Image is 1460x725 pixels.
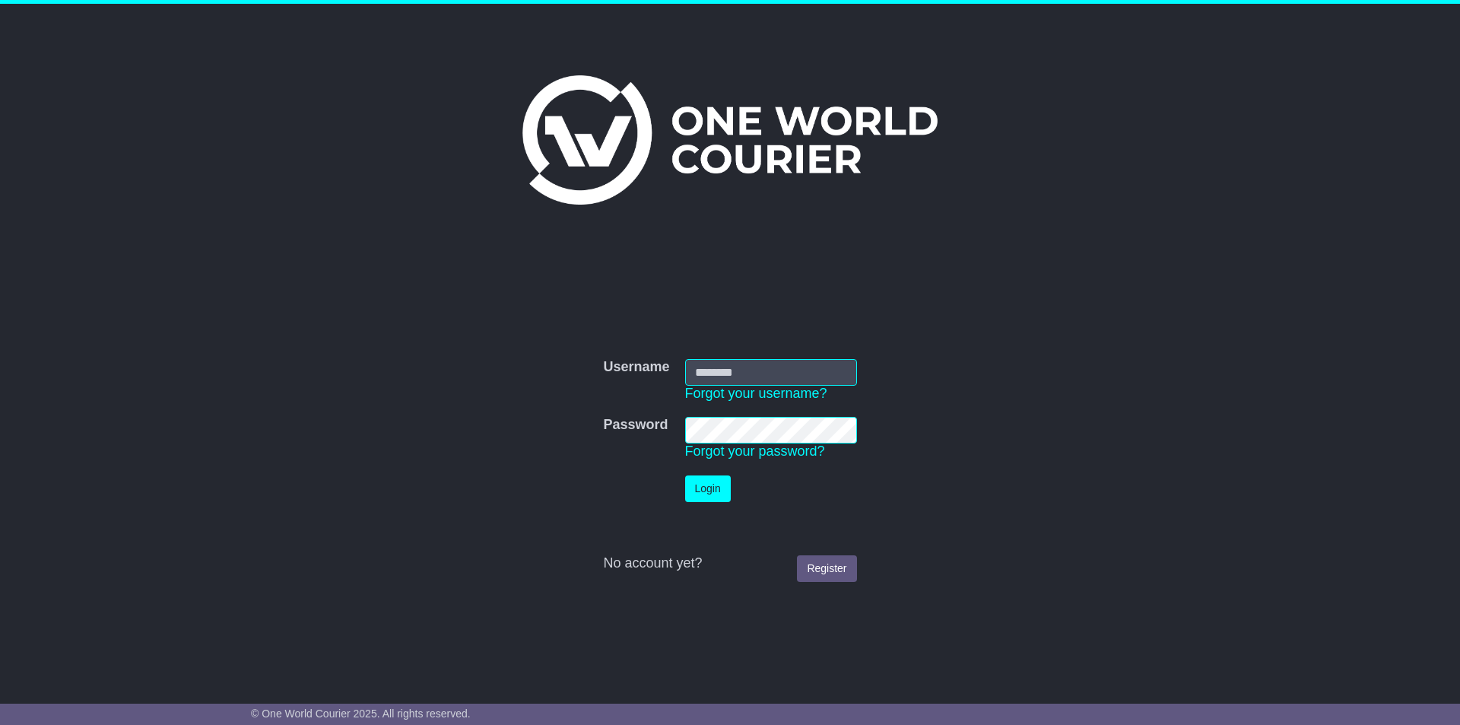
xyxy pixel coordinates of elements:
button: Login [685,475,731,502]
label: Password [603,417,668,434]
a: Register [797,555,856,582]
a: Forgot your password? [685,444,825,459]
a: Forgot your username? [685,386,827,401]
img: One World [522,75,938,205]
span: © One World Courier 2025. All rights reserved. [251,708,471,720]
label: Username [603,359,669,376]
div: No account yet? [603,555,856,572]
